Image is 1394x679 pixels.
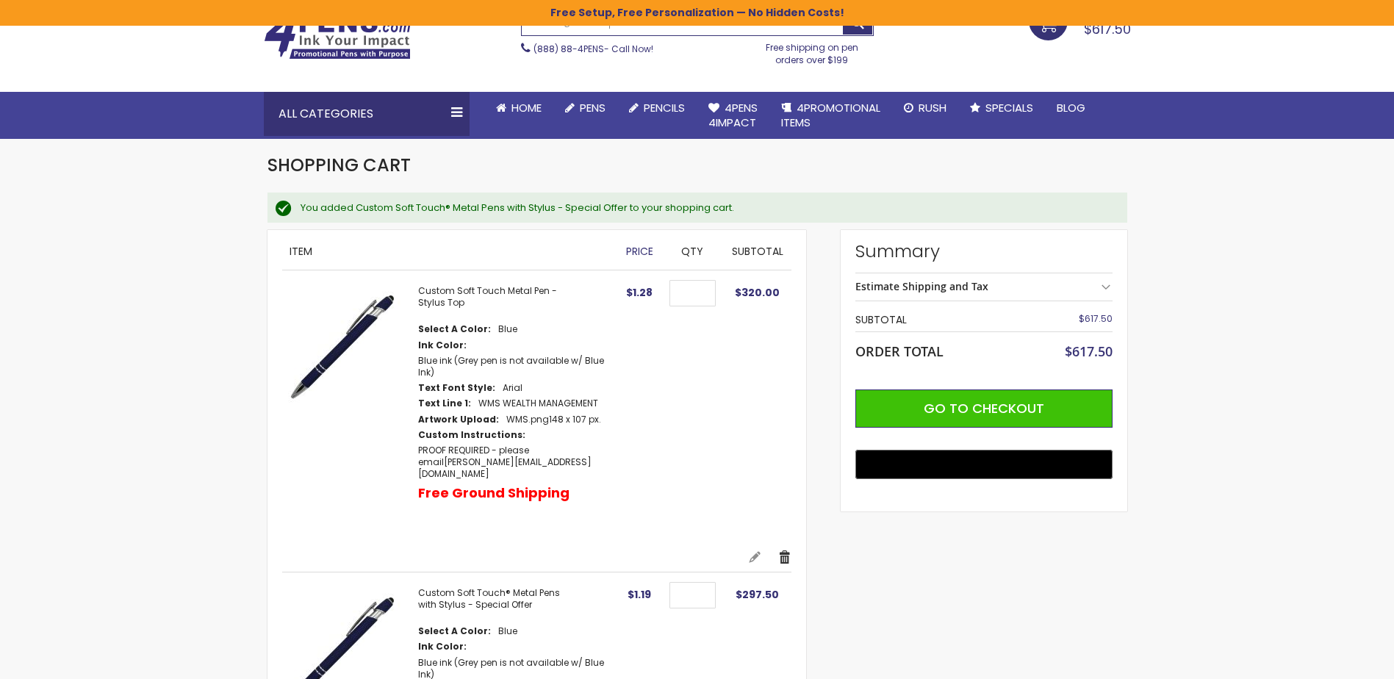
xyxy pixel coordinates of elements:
[506,413,549,425] a: WMS.png
[418,382,495,394] dt: Text Font Style
[418,323,491,335] dt: Select A Color
[617,92,697,124] a: Pencils
[919,100,946,115] span: Rush
[478,398,598,409] dd: WMS WEALTH MANAGEMENT
[855,240,1113,263] strong: Summary
[418,355,612,378] dd: Blue ink (Grey pen is not available w/ Blue Ink)
[855,309,1027,331] th: Subtotal
[626,244,653,259] span: Price
[1065,342,1113,360] span: $617.50
[418,641,467,653] dt: Ink Color
[924,399,1044,417] span: Go to Checkout
[736,587,779,602] span: $297.50
[498,625,517,637] dd: Blue
[418,398,471,409] dt: Text Line 1
[282,285,418,535] a: Custom Soft Touch Stylus Pen-Blue
[418,284,557,309] a: Custom Soft Touch Metal Pen - Stylus Top
[697,92,769,140] a: 4Pens4impact
[1057,100,1085,115] span: Blog
[681,244,703,259] span: Qty
[580,100,606,115] span: Pens
[418,414,499,425] dt: Artwork Upload
[290,244,312,259] span: Item
[708,100,758,130] span: 4Pens 4impact
[781,100,880,130] span: 4PROMOTIONAL ITEMS
[506,414,601,425] dd: 148 x 107 px.
[855,340,944,360] strong: Order Total
[855,450,1113,479] button: Buy with GPay
[855,389,1113,428] button: Go to Checkout
[1084,20,1131,38] span: $617.50
[264,92,470,136] div: All Categories
[533,43,653,55] span: - Call Now!
[282,285,403,406] img: Custom Soft Touch Stylus Pen-Blue
[533,43,604,55] a: (888) 88-4PENS
[511,100,542,115] span: Home
[418,445,612,481] dd: PROOF REQUIRED - please email [PERSON_NAME][EMAIL_ADDRESS][DOMAIN_NAME]
[418,625,491,637] dt: Select A Color
[498,323,517,335] dd: Blue
[732,244,783,259] span: Subtotal
[892,92,958,124] a: Rush
[267,153,411,177] span: Shopping Cart
[264,12,411,60] img: 4Pens Custom Pens and Promotional Products
[750,36,874,65] div: Free shipping on pen orders over $199
[484,92,553,124] a: Home
[628,587,651,602] span: $1.19
[418,484,570,502] p: Free Ground Shipping
[644,100,685,115] span: Pencils
[418,429,525,441] dt: Custom Instructions
[418,586,560,611] a: Custom Soft Touch® Metal Pens with Stylus - Special Offer
[855,279,988,293] strong: Estimate Shipping and Tax
[985,100,1033,115] span: Specials
[769,92,892,140] a: 4PROMOTIONALITEMS
[1045,92,1097,124] a: Blog
[301,201,1113,215] div: You added Custom Soft Touch® Metal Pens with Stylus - Special Offer to your shopping cart.
[503,382,522,394] dd: Arial
[553,92,617,124] a: Pens
[626,285,653,300] span: $1.28
[1079,312,1113,325] span: $617.50
[958,92,1045,124] a: Specials
[418,339,467,351] dt: Ink Color
[735,285,780,300] span: $320.00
